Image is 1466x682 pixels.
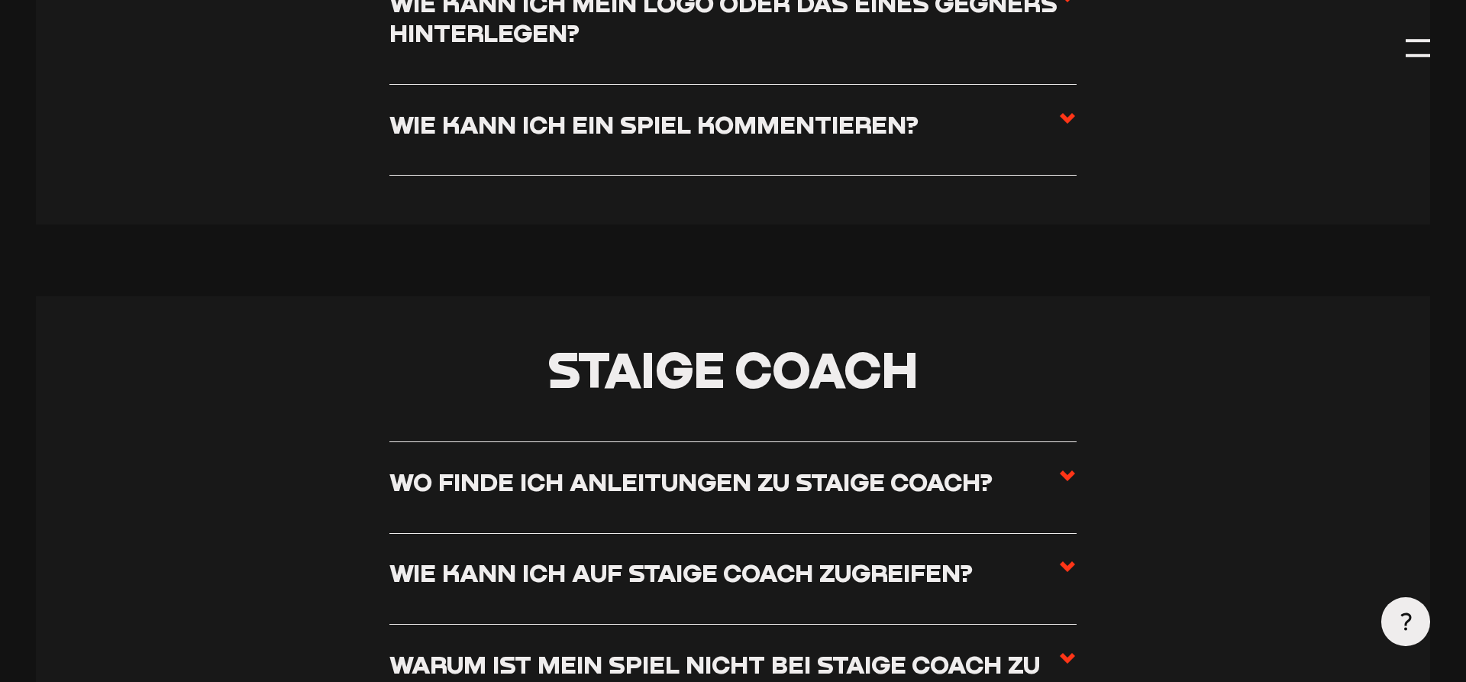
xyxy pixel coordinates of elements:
[547,339,919,399] span: Staige Coach
[389,467,993,497] h3: Wo finde ich Anleitungen zu Staige Coach?
[1402,318,1451,364] iframe: chat widget
[389,558,973,588] h3: Wie kann ich auf Staige Coach zugreifen?
[389,109,919,140] h3: Wie kann ich ein Spiel kommentieren?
